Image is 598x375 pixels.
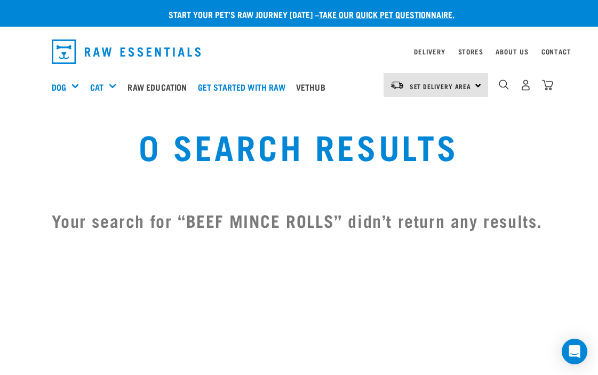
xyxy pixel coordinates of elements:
h2: Your search for “BEEF MINCE ROLLS” didn’t return any results. [52,208,547,233]
img: user.png [520,79,531,91]
nav: dropdown navigation [43,35,555,68]
a: Stores [458,50,483,53]
a: Delivery [414,50,445,53]
h1: 0 Search Results [119,126,479,165]
a: take our quick pet questionnaire. [319,12,455,17]
span: Set Delivery Area [410,84,472,88]
img: van-moving.png [390,81,404,90]
img: home-icon@2x.png [542,79,553,91]
div: Open Intercom Messenger [562,339,587,364]
a: Vethub [293,66,333,108]
a: Cat [90,81,103,93]
img: Raw Essentials Logo [52,39,201,64]
a: About Us [496,50,528,53]
img: home-icon-1@2x.png [499,79,509,90]
a: Raw Education [125,66,195,108]
a: Get started with Raw [195,66,293,108]
a: Dog [52,81,66,93]
a: Contact [541,50,571,53]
